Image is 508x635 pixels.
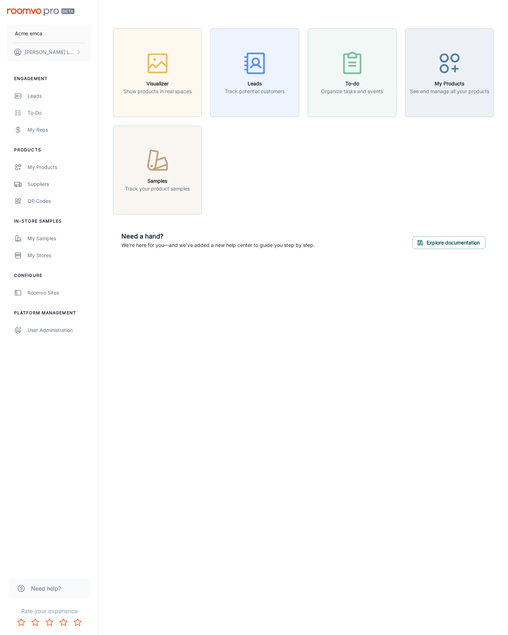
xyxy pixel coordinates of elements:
[321,80,383,87] h6: To-do
[123,80,192,87] h6: Visualizer
[7,43,91,61] button: [PERSON_NAME] Leaptools
[412,238,485,246] a: Explore documentation
[113,28,202,117] button: VisualizerShow products in real spaces
[7,24,91,43] button: Acme emca
[308,28,397,117] button: To-doOrganize tasks and events
[28,197,91,205] div: QR Codes
[28,252,91,259] div: My Stores
[113,126,202,214] button: SamplesTrack your product samples
[28,126,91,134] div: My Reps
[225,87,285,95] p: Track potential customers
[28,235,91,242] div: My Samples
[321,87,383,95] p: Organize tasks and events
[123,87,192,95] p: Show products in real spaces
[121,231,315,241] h6: Need a hand?
[113,166,202,173] a: SamplesTrack your product samples
[125,185,190,193] p: Track your product samples
[405,68,494,75] a: My ProductsSee and manage all your products
[410,87,489,95] p: See and manage all your products
[410,80,489,87] h6: My Products
[308,68,397,75] a: To-doOrganize tasks and events
[28,180,91,188] div: Suppliers
[210,68,299,75] a: LeadsTrack potential customers
[412,236,485,249] button: Explore documentation
[210,28,299,117] button: LeadsTrack potential customers
[28,109,91,117] div: To-do
[7,8,74,16] img: Roomvo PRO Beta
[28,92,91,100] div: Leads
[225,80,285,87] h6: Leads
[15,30,42,37] p: Acme emca
[405,28,494,117] button: My ProductsSee and manage all your products
[28,163,91,171] div: My Products
[121,241,315,249] p: We're here for you—and we've added a new help center to guide you step by step.
[25,48,74,56] p: [PERSON_NAME] Leaptools
[125,177,190,185] h6: Samples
